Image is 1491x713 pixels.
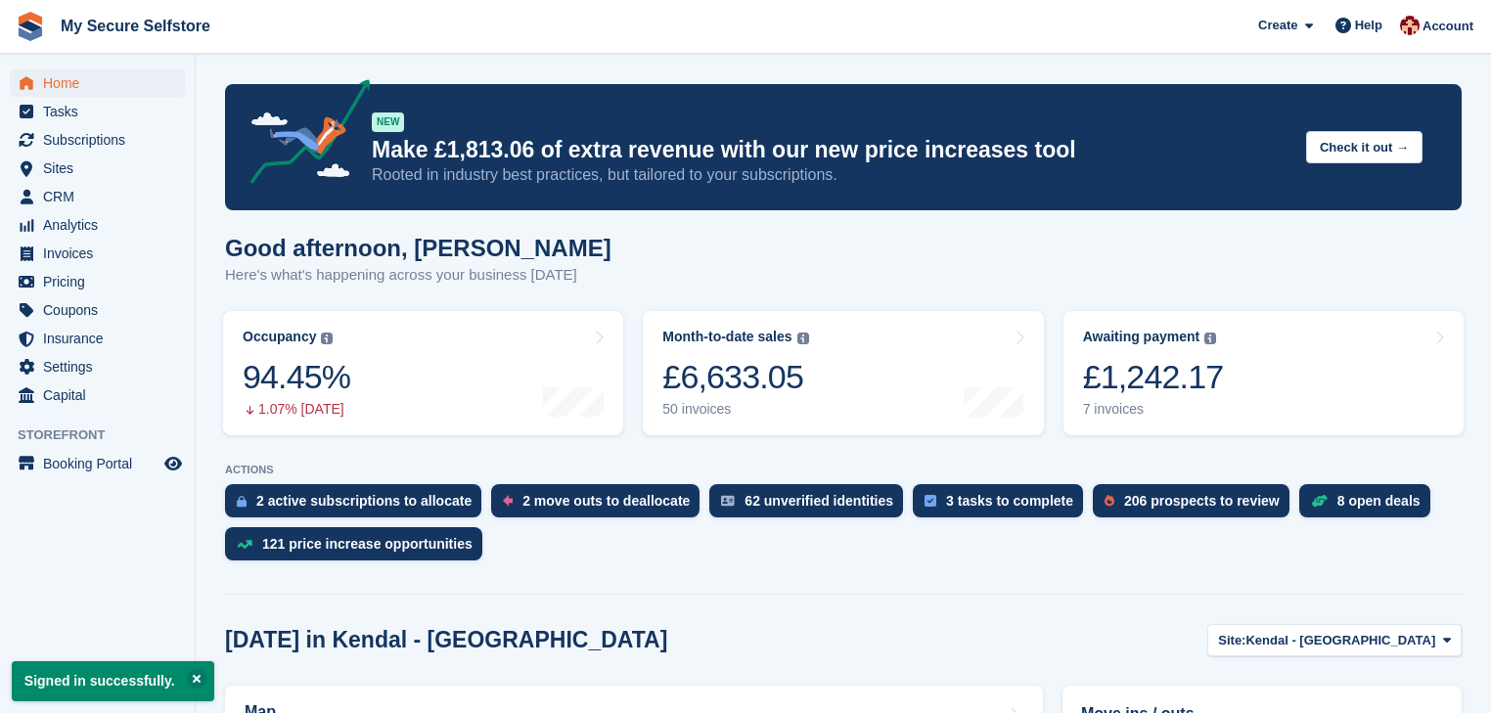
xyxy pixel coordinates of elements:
img: active_subscription_to_allocate_icon-d502201f5373d7db506a760aba3b589e785aa758c864c3986d89f69b8ff3... [237,495,247,508]
img: price-adjustments-announcement-icon-8257ccfd72463d97f412b2fc003d46551f7dbcb40ab6d574587a9cd5c0d94... [234,79,371,191]
span: Create [1258,16,1297,35]
img: Laura Oldroyd [1400,16,1420,35]
div: 94.45% [243,357,350,397]
a: menu [10,296,185,324]
p: Signed in successfully. [12,661,214,701]
a: menu [10,211,185,239]
div: £1,242.17 [1083,357,1224,397]
span: Kendal - [GEOGRAPHIC_DATA] [1245,631,1435,650]
div: 8 open deals [1337,493,1421,509]
a: Month-to-date sales £6,633.05 50 invoices [643,311,1043,435]
a: Awaiting payment £1,242.17 7 invoices [1063,311,1464,435]
a: menu [10,240,185,267]
a: menu [10,353,185,380]
div: 3 tasks to complete [946,493,1073,509]
span: Coupons [43,296,160,324]
p: ACTIONS [225,464,1462,476]
div: 7 invoices [1083,401,1224,418]
div: NEW [372,112,404,132]
a: 2 move outs to deallocate [491,484,709,527]
div: Awaiting payment [1083,329,1200,345]
div: Month-to-date sales [662,329,791,345]
a: My Secure Selfstore [53,10,218,42]
a: Preview store [161,452,185,475]
a: menu [10,126,185,154]
span: Booking Portal [43,450,160,477]
button: Check it out → [1306,131,1423,163]
p: Rooted in industry best practices, but tailored to your subscriptions. [372,164,1290,186]
a: Occupancy 94.45% 1.07% [DATE] [223,311,623,435]
h1: Good afternoon, [PERSON_NAME] [225,235,611,261]
div: 50 invoices [662,401,808,418]
span: Settings [43,353,160,380]
a: menu [10,69,185,97]
div: Occupancy [243,329,316,345]
span: Capital [43,381,160,409]
span: CRM [43,183,160,210]
a: 8 open deals [1299,484,1440,527]
div: 206 prospects to review [1124,493,1280,509]
div: 62 unverified identities [745,493,893,509]
a: menu [10,268,185,295]
p: Make £1,813.06 of extra revenue with our new price increases tool [372,136,1290,164]
span: Storefront [18,425,195,445]
a: menu [10,155,185,182]
a: 121 price increase opportunities [225,527,492,570]
span: Pricing [43,268,160,295]
img: icon-info-grey-7440780725fd019a000dd9b08b2336e03edf1995a4989e88bcd33f0948082b44.svg [797,333,809,344]
a: 3 tasks to complete [913,484,1093,527]
span: Analytics [43,211,160,239]
p: Here's what's happening across your business [DATE] [225,264,611,287]
div: 121 price increase opportunities [262,536,473,552]
button: Site: Kendal - [GEOGRAPHIC_DATA] [1207,624,1462,656]
span: Subscriptions [43,126,160,154]
span: Account [1423,17,1473,36]
a: 2 active subscriptions to allocate [225,484,491,527]
span: Site: [1218,631,1245,650]
a: 206 prospects to review [1093,484,1299,527]
a: menu [10,381,185,409]
img: stora-icon-8386f47178a22dfd0bd8f6a31ec36ba5ce8667c1dd55bd0f319d3a0aa187defe.svg [16,12,45,41]
span: Invoices [43,240,160,267]
img: move_outs_to_deallocate_icon-f764333ba52eb49d3ac5e1228854f67142a1ed5810a6f6cc68b1a99e826820c5.svg [503,495,513,507]
span: Sites [43,155,160,182]
img: prospect-51fa495bee0391a8d652442698ab0144808aea92771e9ea1ae160a38d050c398.svg [1105,495,1114,507]
img: deal-1b604bf984904fb50ccaf53a9ad4b4a5d6e5aea283cecdc64d6e3604feb123c2.svg [1311,494,1328,508]
a: menu [10,98,185,125]
span: Insurance [43,325,160,352]
div: £6,633.05 [662,357,808,397]
img: task-75834270c22a3079a89374b754ae025e5fb1db73e45f91037f5363f120a921f8.svg [925,495,936,507]
div: 2 move outs to deallocate [522,493,690,509]
img: icon-info-grey-7440780725fd019a000dd9b08b2336e03edf1995a4989e88bcd33f0948082b44.svg [1204,333,1216,344]
img: price_increase_opportunities-93ffe204e8149a01c8c9dc8f82e8f89637d9d84a8eef4429ea346261dce0b2c0.svg [237,540,252,549]
span: Tasks [43,98,160,125]
img: icon-info-grey-7440780725fd019a000dd9b08b2336e03edf1995a4989e88bcd33f0948082b44.svg [321,333,333,344]
a: menu [10,450,185,477]
a: menu [10,183,185,210]
a: menu [10,325,185,352]
span: Help [1355,16,1382,35]
h2: [DATE] in Kendal - [GEOGRAPHIC_DATA] [225,627,667,653]
img: verify_identity-adf6edd0f0f0b5bbfe63781bf79b02c33cf7c696d77639b501bdc392416b5a36.svg [721,495,735,507]
div: 2 active subscriptions to allocate [256,493,472,509]
a: 62 unverified identities [709,484,913,527]
span: Home [43,69,160,97]
div: 1.07% [DATE] [243,401,350,418]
